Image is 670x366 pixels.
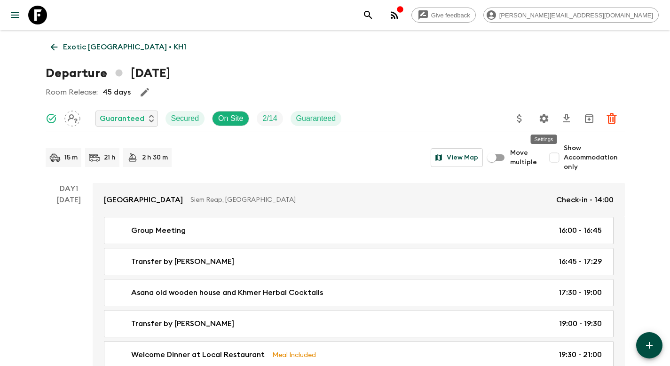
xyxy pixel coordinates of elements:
p: Exotic [GEOGRAPHIC_DATA] • KH1 [63,41,186,53]
a: Give feedback [411,8,476,23]
p: 2 / 14 [262,113,277,124]
span: Move multiple [510,148,537,167]
p: Secured [171,113,199,124]
p: Meal Included [272,350,316,360]
p: Welcome Dinner at Local Restaurant [131,349,265,360]
button: Settings [535,109,553,128]
p: 16:00 - 16:45 [559,225,602,236]
span: [PERSON_NAME][EMAIL_ADDRESS][DOMAIN_NAME] [494,12,658,19]
button: View Map [431,148,483,167]
button: search adventures [359,6,378,24]
div: Settings [531,135,557,144]
p: Transfer by [PERSON_NAME] [131,256,234,267]
p: Siem Reap, [GEOGRAPHIC_DATA] [190,195,549,205]
button: menu [6,6,24,24]
button: Delete [602,109,621,128]
div: On Site [212,111,249,126]
p: Asana old wooden house and Khmer Herbal Cocktails [131,287,323,298]
p: 21 h [104,153,116,162]
button: Update Price, Early Bird Discount and Costs [510,109,529,128]
div: Trip Fill [257,111,283,126]
a: Group Meeting16:00 - 16:45 [104,217,614,244]
p: On Site [218,113,243,124]
p: Guaranteed [296,113,336,124]
p: 45 days [102,87,131,98]
p: Day 1 [46,183,93,194]
p: [GEOGRAPHIC_DATA] [104,194,183,206]
div: [PERSON_NAME][EMAIL_ADDRESS][DOMAIN_NAME] [483,8,659,23]
span: Show Accommodation only [564,143,625,172]
p: 15 m [64,153,78,162]
button: Archive (Completed, Cancelled or Unsynced Departures only) [580,109,599,128]
p: 16:45 - 17:29 [559,256,602,267]
p: 19:30 - 21:00 [559,349,602,360]
a: Exotic [GEOGRAPHIC_DATA] • KH1 [46,38,191,56]
a: Transfer by [PERSON_NAME]16:45 - 17:29 [104,248,614,275]
p: 2 h 30 m [142,153,168,162]
a: Transfer by [PERSON_NAME]19:00 - 19:30 [104,310,614,337]
span: Assign pack leader [64,113,80,121]
a: [GEOGRAPHIC_DATA]Siem Reap, [GEOGRAPHIC_DATA]Check-in - 14:00 [93,183,625,217]
p: 17:30 - 19:00 [559,287,602,298]
p: Transfer by [PERSON_NAME] [131,318,234,329]
span: Give feedback [426,12,475,19]
p: Check-in - 14:00 [556,194,614,206]
p: Guaranteed [100,113,144,124]
button: Download CSV [557,109,576,128]
div: Secured [166,111,205,126]
p: Room Release: [46,87,98,98]
p: Group Meeting [131,225,186,236]
p: 19:00 - 19:30 [559,318,602,329]
svg: Synced Successfully [46,113,57,124]
h1: Departure [DATE] [46,64,170,83]
a: Asana old wooden house and Khmer Herbal Cocktails17:30 - 19:00 [104,279,614,306]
